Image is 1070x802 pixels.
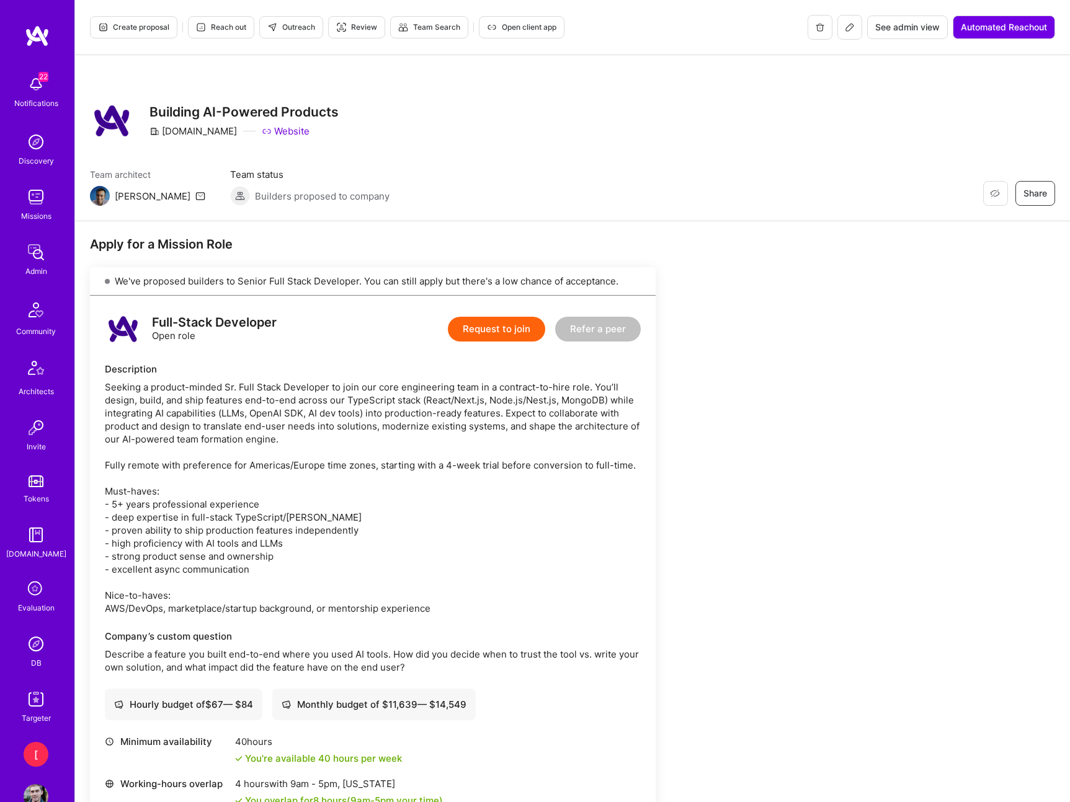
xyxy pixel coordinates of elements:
[267,22,315,33] span: Outreach
[105,737,114,746] i: icon Clock
[24,578,48,601] i: icon SelectionTeam
[24,72,48,97] img: bell
[31,656,42,669] div: DB
[24,632,48,656] img: Admin Search
[90,267,656,296] div: We've proposed builders to Senior Full Stack Developer. You can still apply but there's a low cha...
[479,16,564,38] button: Open client app
[152,316,277,342] div: Open role
[20,742,51,767] a: [
[21,295,51,325] img: Community
[336,22,346,32] i: icon Targeter
[105,779,114,788] i: icon World
[555,317,641,342] button: Refer a peer
[867,15,948,39] button: See admin view
[90,186,110,206] img: Team Architect
[259,16,323,38] button: Outreach
[14,97,58,110] div: Notifications
[487,22,556,33] span: Open client app
[105,648,641,674] p: Describe a feature you built end-to-end where you used AI tools. How did you decide when to trust...
[98,22,169,33] span: Create proposal
[398,22,460,33] span: Team Search
[152,316,277,329] div: Full-Stack Developer
[24,522,48,547] img: guide book
[21,209,51,223] div: Missions
[282,700,291,709] i: icon Cash
[288,778,342,790] span: 9am - 5pm ,
[19,385,54,398] div: Architects
[25,265,47,278] div: Admin
[90,236,656,252] div: Apply for a Mission Role
[16,325,56,338] div: Community
[149,126,159,136] i: icon CompanyGray
[6,547,66,560] div: [DOMAIN_NAME]
[22,712,51,725] div: Targeter
[90,99,135,143] img: Company Logo
[114,700,123,709] i: icon Cash
[18,601,55,614] div: Evaluation
[390,16,468,38] button: Team Search
[105,363,641,376] div: Description
[98,22,108,32] i: icon Proposal
[235,752,402,765] div: You're available 40 hours per week
[990,188,1000,198] i: icon EyeClosed
[114,698,253,711] div: Hourly budget of $ 67 — $ 84
[115,190,190,203] div: [PERSON_NAME]
[24,185,48,209] img: teamwork
[38,72,48,82] span: 22
[90,168,205,181] span: Team architect
[195,191,205,201] i: icon Mail
[282,698,466,711] div: Monthly budget of $ 11,639 — $ 14,549
[196,22,246,33] span: Reach out
[24,742,48,767] div: [
[953,15,1055,39] button: Automated Reachout
[105,630,641,643] div: Company’s custom question
[875,21,940,33] span: See admin view
[105,735,229,748] div: Minimum availability
[149,125,237,138] div: [DOMAIN_NAME]
[24,130,48,154] img: discovery
[90,16,177,38] button: Create proposal
[21,355,51,385] img: Architects
[230,168,390,181] span: Team status
[25,25,50,47] img: logo
[230,186,250,206] img: Builders proposed to company
[1015,181,1055,206] button: Share
[105,777,229,790] div: Working-hours overlap
[235,735,402,748] div: 40 hours
[29,475,43,487] img: tokens
[328,16,385,38] button: Review
[235,755,243,762] i: icon Check
[105,311,142,348] img: logo
[336,22,377,33] span: Review
[961,21,1047,33] span: Automated Reachout
[1023,187,1047,200] span: Share
[24,687,48,712] img: Skill Targeter
[24,240,48,265] img: admin teamwork
[24,415,48,440] img: Invite
[24,492,49,505] div: Tokens
[27,440,46,453] div: Invite
[262,125,310,138] a: Website
[188,16,254,38] button: Reach out
[235,777,443,790] div: 4 hours with [US_STATE]
[105,381,641,615] div: Seeking a product-minded Sr. Full Stack Developer to join our core engineering team in a contract...
[19,154,54,167] div: Discovery
[149,104,339,120] h3: Building AI-Powered Products
[448,317,545,342] button: Request to join
[255,190,390,203] span: Builders proposed to company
